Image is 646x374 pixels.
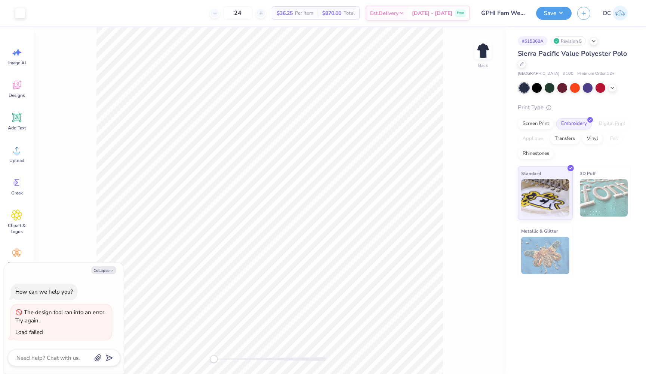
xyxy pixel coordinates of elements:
[210,355,218,363] div: Accessibility label
[457,10,464,16] span: Free
[521,179,569,217] img: Standard
[15,309,105,325] div: The design tool ran into an error. Try again.
[605,133,623,144] div: Foil
[580,169,596,177] span: 3D Puff
[15,328,43,336] div: Load failed
[518,103,631,112] div: Print Type
[550,133,580,144] div: Transfers
[370,9,399,17] span: Est. Delivery
[322,9,341,17] span: $870.00
[15,288,73,295] div: How can we help you?
[521,227,558,235] span: Metallic & Glitter
[8,60,26,66] span: Image AI
[4,223,29,234] span: Clipart & logos
[9,92,25,98] span: Designs
[11,190,23,196] span: Greek
[8,261,26,267] span: Decorate
[9,157,24,163] span: Upload
[603,9,611,18] span: DC
[521,237,569,274] img: Metallic & Glitter
[521,169,541,177] span: Standard
[91,266,116,274] button: Collapse
[577,71,615,77] span: Minimum Order: 12 +
[295,9,313,17] span: Per Item
[8,125,26,131] span: Add Text
[551,36,586,46] div: Revision 5
[594,118,630,129] div: Digital Print
[344,9,355,17] span: Total
[476,6,530,21] input: Untitled Design
[518,49,627,58] span: Sierra Pacific Value Polyester Polo
[613,6,628,21] img: Devyn Cooper
[518,133,548,144] div: Applique
[580,179,628,217] img: 3D Puff
[600,6,631,21] a: DC
[518,118,554,129] div: Screen Print
[478,62,488,69] div: Back
[556,118,592,129] div: Embroidery
[476,43,490,58] img: Back
[277,9,293,17] span: $36.25
[536,7,572,20] button: Save
[223,6,252,20] input: – –
[518,148,554,159] div: Rhinestones
[412,9,452,17] span: [DATE] - [DATE]
[563,71,573,77] span: # 100
[518,71,559,77] span: [GEOGRAPHIC_DATA]
[518,36,548,46] div: # 515368A
[582,133,603,144] div: Vinyl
